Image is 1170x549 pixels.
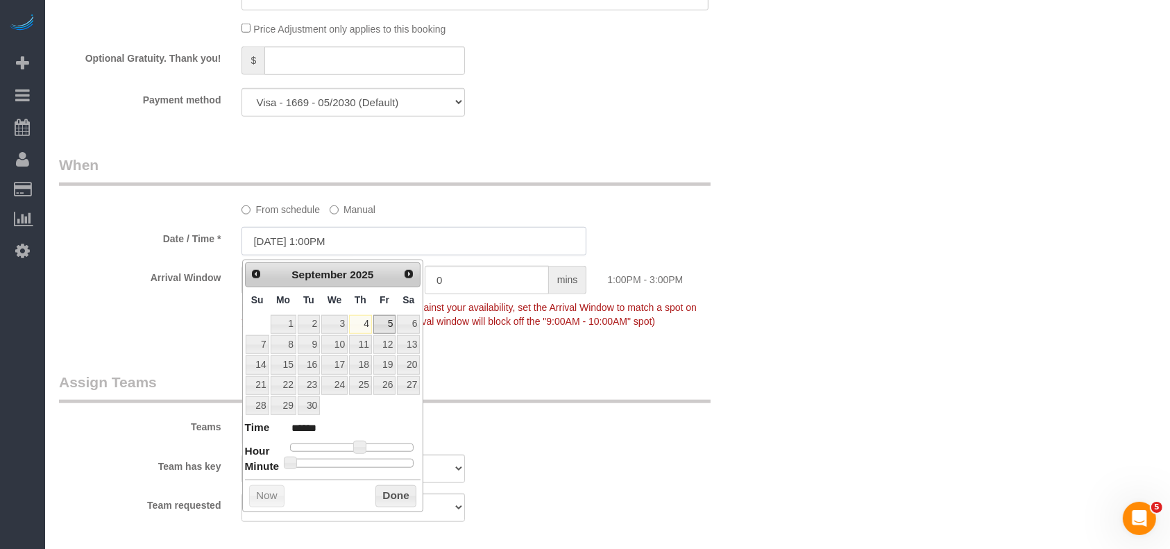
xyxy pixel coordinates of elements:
a: 13 [397,335,420,354]
label: Teams [49,415,231,434]
label: Payment method [49,88,231,107]
span: 5 [1151,502,1162,513]
a: 12 [373,335,396,354]
legend: Assign Teams [59,372,711,403]
label: Manual [330,198,375,217]
label: Date / Time * [49,227,231,246]
input: From schedule [241,205,251,214]
span: September [291,269,347,280]
span: 2025 [350,269,373,280]
a: 24 [321,376,348,395]
a: 16 [298,355,320,374]
input: Manual [330,205,339,214]
button: Now [249,485,285,507]
a: 10 [321,335,348,354]
a: 15 [271,355,296,374]
label: Team requested [49,493,231,512]
span: Tuesday [303,294,314,305]
span: Monday [276,294,290,305]
dt: Hour [245,444,270,461]
span: Next [403,269,414,280]
span: Wednesday [328,294,342,305]
div: 1:00PM - 3:00PM [597,266,779,287]
label: Arrival Window [49,266,231,285]
span: Saturday [402,294,414,305]
a: 27 [397,376,420,395]
a: 3 [321,315,348,334]
a: 26 [373,376,396,395]
img: Automaid Logo [8,14,36,33]
a: Prev [247,264,266,284]
a: 9 [298,335,320,354]
a: 23 [298,376,320,395]
label: Team has key [49,455,231,473]
a: 4 [349,315,372,334]
a: 29 [271,396,296,415]
span: mins [549,266,587,294]
a: 1 [271,315,296,334]
span: To make this booking count against your availability, set the Arrival Window to match a spot on y... [241,302,696,327]
span: Prev [251,269,262,280]
legend: When [59,155,711,186]
a: 17 [321,355,348,374]
dt: Minute [245,459,280,476]
a: 20 [397,355,420,374]
label: Optional Gratuity. Thank you! [49,47,231,65]
a: 11 [349,335,372,354]
a: 28 [246,396,269,415]
a: 8 [271,335,296,354]
a: Next [400,264,419,284]
iframe: Intercom live chat [1123,502,1156,535]
a: 2 [298,315,320,334]
input: MM/DD/YYYY HH:MM [241,227,586,255]
a: 18 [349,355,372,374]
a: 5 [373,315,396,334]
span: Sunday [251,294,264,305]
a: 7 [246,335,269,354]
span: Thursday [355,294,366,305]
a: 22 [271,376,296,395]
label: From schedule [241,198,320,217]
span: $ [241,47,264,75]
a: 14 [246,355,269,374]
span: Friday [380,294,389,305]
a: 21 [246,376,269,395]
span: Price Adjustment only applies to this booking [253,24,446,35]
a: 30 [298,396,320,415]
a: 19 [373,355,396,374]
dt: Time [245,420,270,437]
button: Done [375,485,416,507]
a: 25 [349,376,372,395]
a: 6 [397,315,420,334]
